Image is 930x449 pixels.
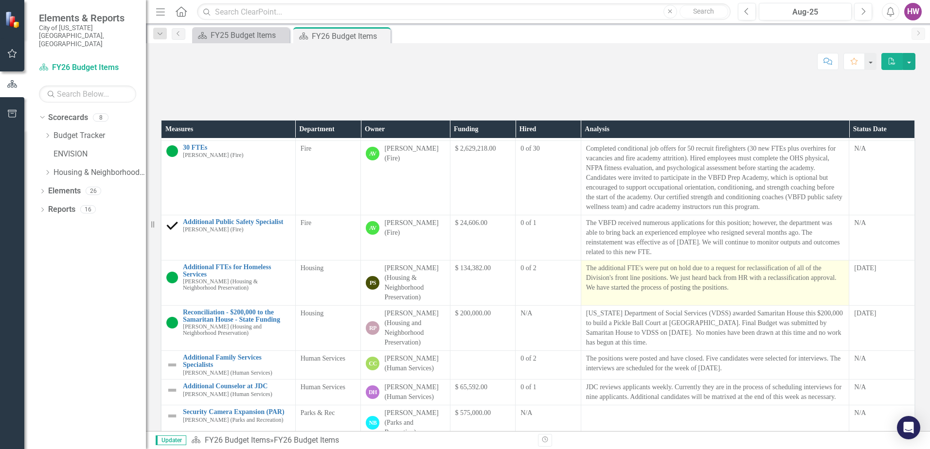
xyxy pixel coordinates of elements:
[366,357,379,370] div: CC
[161,260,296,306] td: Double-Click to Edit Right Click for Context Menu
[854,354,910,363] div: N/A
[366,221,379,235] div: AV
[586,218,844,257] p: The VBFD received numerous applications for this position; however, the department was able to br...
[586,354,844,373] p: The positions were posted and have closed. Five candidates were selected for interviews. The inte...
[39,62,136,73] a: FY26 Budget Items
[86,187,101,195] div: 26
[312,30,388,42] div: FY26 Budget Items
[849,351,915,380] td: Double-Click to Edit
[183,391,272,397] small: [PERSON_NAME] (Human Services)
[183,408,290,415] a: Security Camera Expansion (PAR)
[197,3,731,20] input: Search ClearPoint...
[195,29,287,41] a: FY25 Budget Items
[581,306,849,351] td: Double-Click to Edit
[384,309,445,347] div: [PERSON_NAME] (Housing and Neighborhood Preservation)
[366,416,379,430] div: NB
[39,86,136,103] input: Search Below...
[586,144,844,212] p: Completed conditional job offers for 50 recruit firefighters (30 new FTEs plus overhires for vaca...
[166,359,178,371] img: Not Defined
[301,355,345,362] span: Human Services
[455,409,491,416] span: $ 575,000.00
[693,7,714,15] span: Search
[93,113,108,121] div: 8
[520,409,532,416] span: N/A
[80,206,96,214] div: 16
[205,435,270,445] a: FY26 Budget Items
[183,152,244,158] small: [PERSON_NAME] (Fire)
[183,382,290,390] a: Additional Counselor at JDC
[854,310,876,317] span: [DATE]
[854,408,910,418] div: N/A
[520,219,537,226] span: 0 of 1
[48,204,75,215] a: Reports
[274,435,339,445] div: FY26 Budget Items
[520,310,532,317] span: N/A
[183,144,290,151] a: 30 FTEs
[897,416,920,439] div: Open Intercom Messenger
[156,435,186,445] span: Updater
[849,260,915,306] td: Double-Click to Edit
[166,317,178,328] img: On Target
[455,310,491,317] span: $ 200,000.00
[581,260,849,306] td: Double-Click to Edit
[849,405,915,441] td: Double-Click to Edit
[166,384,178,396] img: Not Defined
[384,144,445,163] div: [PERSON_NAME] (Fire)
[762,6,848,18] div: Aug-25
[301,264,323,272] span: Housing
[455,264,491,272] span: $ 134,382.00
[854,218,910,228] div: N/A
[384,354,445,373] div: [PERSON_NAME] (Human Services)
[680,5,728,18] button: Search
[183,324,290,336] small: [PERSON_NAME] (Housing and Neighborhood Preservation)
[183,370,272,376] small: [PERSON_NAME] (Human Services)
[301,383,345,391] span: Human Services
[54,130,146,141] a: Budget Tracker
[520,264,537,272] span: 0 of 2
[849,215,915,260] td: Double-Click to Edit
[904,3,922,20] button: HW
[581,141,849,215] td: Double-Click to Edit
[849,380,915,405] td: Double-Click to Edit
[166,145,178,157] img: On Target
[161,306,296,351] td: Double-Click to Edit Right Click for Context Menu
[183,309,290,324] a: Reconciliation - $200,000 to the Samaritan House - State Funding
[366,147,379,160] div: AV
[586,309,844,347] p: [US_STATE] Department of Social Services (VDSS) awarded Samaritan House this $200,000 to build a ...
[366,385,379,399] div: DH
[54,149,146,160] a: ENVISION
[586,382,844,402] p: JDC reviews applicants weekly. Currently they are in the process of scheduling interviews for nin...
[759,3,852,20] button: Aug-25
[384,263,445,302] div: [PERSON_NAME] (Housing & Neighborhood Preservation)
[183,354,290,369] a: Additional Family Services Specialists
[39,24,136,48] small: City of [US_STATE][GEOGRAPHIC_DATA], [GEOGRAPHIC_DATA]
[191,435,531,446] div: »
[161,215,296,260] td: Double-Click to Edit Right Click for Context Menu
[581,215,849,260] td: Double-Click to Edit
[54,167,146,178] a: Housing & Neighborhood Preservation Home
[166,220,178,231] img: Completed
[854,264,876,272] span: [DATE]
[455,383,488,391] span: $ 65,592.00
[581,380,849,405] td: Double-Click to Edit
[581,405,849,441] td: Double-Click to Edit
[854,382,910,392] div: N/A
[384,218,445,238] div: [PERSON_NAME] (Fire)
[5,11,22,28] img: ClearPoint Strategy
[183,278,290,291] small: [PERSON_NAME] (Housing & Neighborhood Preservation)
[455,145,496,152] span: $ 2,629,218.00
[366,321,379,335] div: RP
[161,141,296,215] td: Double-Click to Edit Right Click for Context Menu
[183,226,244,233] small: [PERSON_NAME] (Fire)
[166,410,178,422] img: Not Defined
[301,409,335,416] span: Parks & Rec
[48,112,88,123] a: Scorecards
[581,351,849,380] td: Double-Click to Edit
[211,29,287,41] div: FY25 Budget Items
[161,405,296,441] td: Double-Click to Edit Right Click for Context Menu
[586,263,844,293] p: The additional FTE's were put on hold due to a request for reclassification of all of the Divisio...
[161,380,296,405] td: Double-Click to Edit Right Click for Context Menu
[166,272,178,283] img: On Target
[455,219,488,226] span: $ 24,606.00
